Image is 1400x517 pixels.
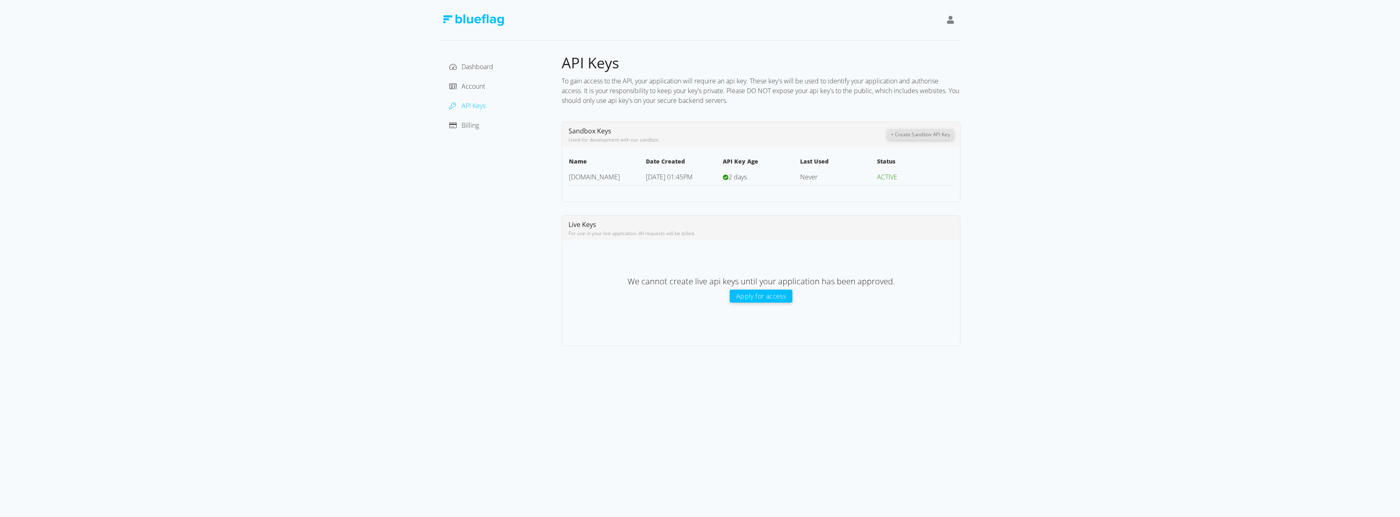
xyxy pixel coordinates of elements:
[562,73,960,109] div: To gain access to the API, your application will require an api key. These key's will be used to ...
[645,157,722,169] th: Date Created
[449,62,493,71] a: Dashboard
[569,230,954,237] div: For use in your live application. All requests will be billed.
[562,53,619,73] span: API Keys
[800,172,818,181] span: Never
[569,136,888,144] div: Used for development with our sandbox.
[462,82,485,91] span: Account
[888,129,954,140] button: + Create Sandbox API Key
[628,276,895,287] span: We cannot create live api keys until your application has been approved.
[877,157,954,169] th: Status
[722,157,799,169] th: API Key Age
[449,101,486,110] a: API Keys
[730,290,792,303] button: Apply for access
[800,157,877,169] th: Last Used
[569,157,645,169] th: Name
[449,82,485,91] a: Account
[569,220,596,229] span: Live Keys
[462,101,486,110] span: API Keys
[728,172,747,181] span: 2 days
[462,121,479,130] span: Billing
[443,14,504,26] img: Blue Flag Logo
[646,172,693,181] span: [DATE] 01:45PM
[569,172,620,181] a: [DOMAIN_NAME]
[877,172,897,181] span: ACTIVE
[569,127,611,135] span: Sandbox Keys
[449,121,479,130] a: Billing
[462,62,493,71] span: Dashboard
